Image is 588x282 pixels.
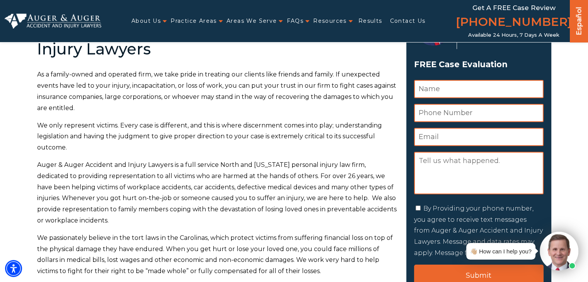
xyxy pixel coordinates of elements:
span: As a family-owned and operated firm, we take pride in treating our clients like friends and famil... [37,71,396,111]
a: [PHONE_NUMBER] [456,14,572,32]
input: Name [414,80,544,98]
input: Phone Number [414,104,544,122]
label: By Providing your phone number, you agree to receive text messages from Auger & Auger Accident an... [414,205,543,257]
span: We only represent victims. Every case is different, and this is where discernment comes into play... [37,122,382,151]
span: Available 24 Hours, 7 Days a Week [468,32,559,38]
a: FAQs [286,13,303,29]
a: Areas We Serve [227,13,277,29]
p: Auger & Auger Accident and Injury Lawyers is a full service North and [US_STATE] personal injury ... [37,160,397,226]
a: Resources [313,13,347,29]
input: Email [414,128,544,146]
a: Contact Us [390,13,425,29]
a: Results [358,13,382,29]
a: About Us [131,13,161,29]
div: Accessibility Menu [5,260,22,277]
h2: You Can Trust Auger & Auger Accident and Injury Lawyers [37,24,397,58]
span: Get a FREE Case Review [472,4,556,12]
p: We passionately believe in the tort laws in the Carolinas, which protect victims from suffering f... [37,233,397,277]
img: Auger & Auger Accident and Injury Lawyers Logo [5,14,101,28]
div: 👋🏼 How can I help you? [470,246,532,257]
span: FREE Case Evaluation [414,57,544,72]
a: Practice Areas [170,13,217,29]
img: Intaker widget Avatar [540,232,578,270]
